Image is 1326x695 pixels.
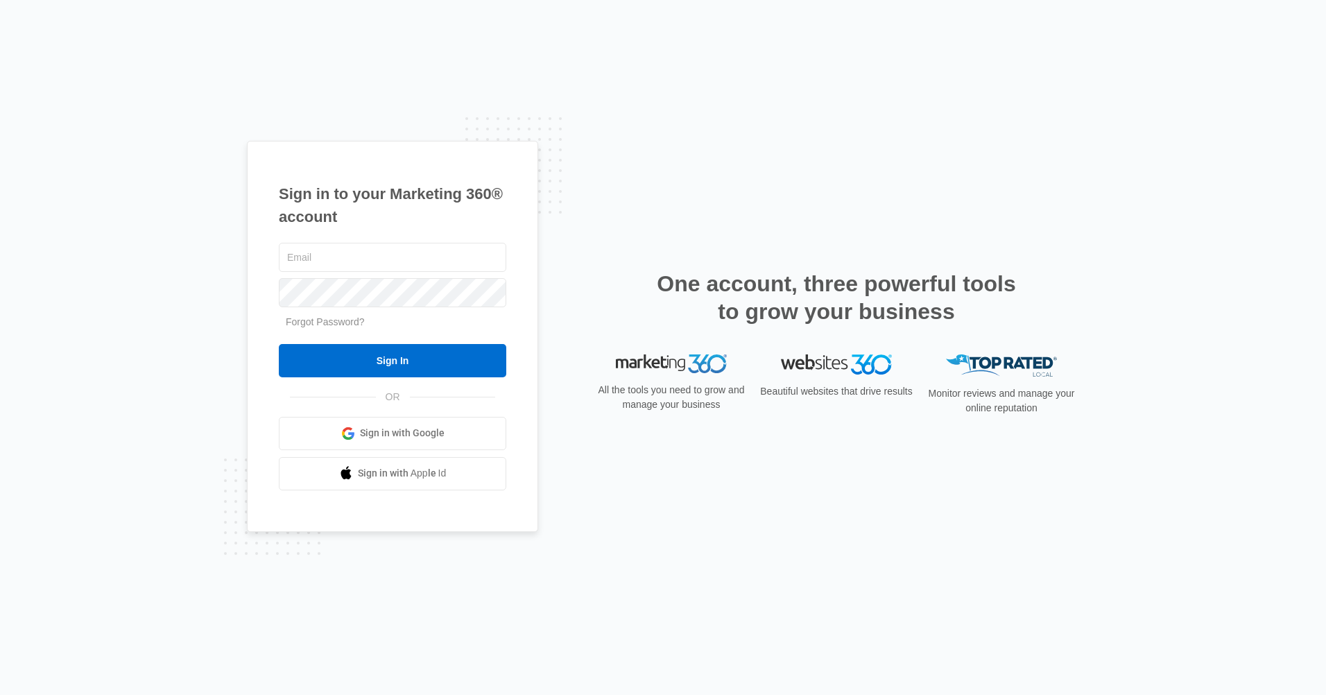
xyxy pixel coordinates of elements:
input: Sign In [279,344,506,377]
img: Marketing 360 [616,354,727,374]
p: Monitor reviews and manage your online reputation [924,386,1079,415]
img: Top Rated Local [946,354,1057,377]
a: Forgot Password? [286,316,365,327]
h1: Sign in to your Marketing 360® account [279,182,506,228]
a: Sign in with Apple Id [279,457,506,490]
h2: One account, three powerful tools to grow your business [653,270,1020,325]
a: Sign in with Google [279,417,506,450]
span: OR [376,390,410,404]
p: Beautiful websites that drive results [759,384,914,399]
p: All the tools you need to grow and manage your business [594,383,749,412]
input: Email [279,243,506,272]
span: Sign in with Apple Id [358,466,447,481]
span: Sign in with Google [360,426,445,440]
img: Websites 360 [781,354,892,375]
